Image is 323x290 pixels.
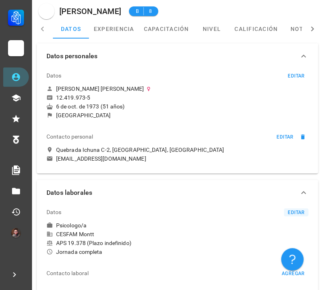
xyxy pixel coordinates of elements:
button: Datos laborales [37,180,318,206]
span: Datos laborales [46,187,299,198]
div: Contacto personal [46,127,93,146]
div: 6 de oct. de 1973 (51 años) [46,103,309,110]
div: [PERSON_NAME] [59,7,121,16]
button: editar [284,72,309,80]
div: Psicologo/a [56,222,87,229]
div: [PERSON_NAME] [PERSON_NAME] [56,85,144,92]
div: editar [277,134,294,140]
div: avatar [11,228,21,238]
button: agregar [278,270,309,278]
div: Contacto laboral [46,263,89,283]
span: B [134,7,140,15]
a: calificación [230,19,283,39]
div: Quebrada Ichuna C-2, [GEOGRAPHIC_DATA], [GEOGRAPHIC_DATA] [56,146,224,153]
button: editar [284,208,309,216]
a: [EMAIL_ADDRESS][DOMAIN_NAME] [46,155,309,162]
a: nivel [194,19,230,39]
div: [GEOGRAPHIC_DATA] [56,112,111,119]
a: notas [283,19,319,39]
div: avatar [38,3,55,19]
a: capacitación [139,19,194,39]
span: 8 [147,7,153,15]
button: editar [273,133,297,141]
div: [EMAIL_ADDRESS][DOMAIN_NAME] [56,155,146,162]
div: editar [288,73,305,79]
div: CESFAM Montt [46,231,309,238]
a: Quebrada Ichuna C-2, [GEOGRAPHIC_DATA], [GEOGRAPHIC_DATA] [46,146,309,153]
button: Datos personales [37,43,318,69]
div: APS 19.378 (Plazo indefinido) [46,239,309,247]
div: Datos [46,66,62,85]
a: experiencia [89,19,139,39]
div: editar [288,210,305,215]
div: Jornada completa [46,248,309,255]
a: datos [53,19,89,39]
span: Datos personales [46,51,299,62]
div: 12.419.973-5 [56,94,90,101]
div: Datos [46,202,62,222]
div: agregar [281,271,305,276]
